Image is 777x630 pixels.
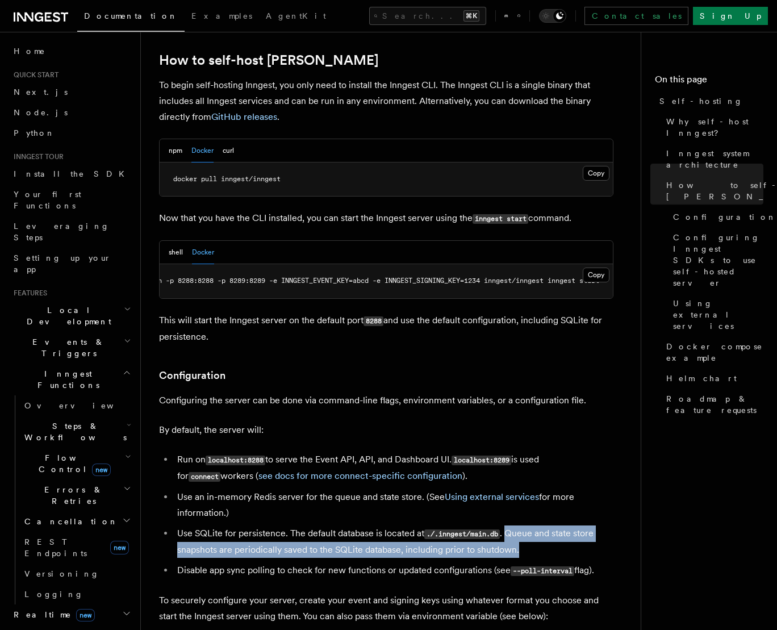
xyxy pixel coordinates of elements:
button: curl [223,139,234,162]
span: Realtime [9,609,95,620]
a: Home [9,41,133,61]
a: Configuration [159,368,225,383]
a: Using external services [445,491,539,502]
p: Now that you have the CLI installed, you can start the Inngest server using the command. [159,210,613,227]
code: 8288 [364,316,383,326]
p: To begin self-hosting Inngest, you only need to install the Inngest CLI. The Inngest CLI is a sin... [159,77,613,125]
span: Self-hosting [659,95,743,107]
span: Documentation [84,11,178,20]
span: Home [14,45,45,57]
a: Leveraging Steps [9,216,133,248]
span: Configuring Inngest SDKs to use self-hosted server [673,232,763,289]
span: new [76,609,95,621]
button: Inngest Functions [9,364,133,395]
div: Inngest Functions [9,395,133,604]
span: Steps & Workflows [20,420,127,443]
code: ./.inngest/main.db [424,529,500,539]
span: Node.js [14,108,68,117]
span: docker run -p 8288:8288 -p 8289:8289 -e INNGEST_EVENT_KEY=abcd -e INNGEST_SIGNING_KEY=1234 innges... [122,277,599,285]
a: Self-hosting [655,91,763,111]
a: Docker compose example [662,336,763,368]
a: Node.js [9,102,133,123]
button: npm [169,139,182,162]
li: Use SQLite for persistence. The default database is located at . Queue and state store snapshots ... [174,525,613,558]
button: shell [169,241,183,264]
span: Local Development [9,304,124,327]
button: Errors & Retries [20,479,133,511]
span: Inngest tour [9,152,64,161]
button: Flow Controlnew [20,448,133,479]
a: AgentKit [259,3,333,31]
span: Your first Functions [14,190,81,210]
a: Configuration [669,207,763,227]
span: Why self-host Inngest? [666,116,763,139]
kbd: ⌘K [463,10,479,22]
a: Sign Up [693,7,768,25]
button: Events & Triggers [9,332,133,364]
span: REST Endpoints [24,537,87,558]
a: Documentation [77,3,185,32]
a: GitHub releases [211,111,277,122]
button: Cancellation [20,511,133,532]
code: inngest start [473,214,528,224]
button: Docker [192,241,214,264]
li: Disable app sync polling to check for new functions or updated configurations (see flag). [174,562,613,579]
button: Steps & Workflows [20,416,133,448]
span: docker pull inngest/inngest [173,175,281,183]
span: Install the SDK [14,169,131,178]
p: To securely configure your server, create your event and signing keys using whatever format you c... [159,593,613,624]
p: Configuring the server can be done via command-line flags, environment variables, or a configurat... [159,393,613,408]
span: Overview [24,401,141,410]
a: Examples [185,3,259,31]
span: Events & Triggers [9,336,124,359]
a: Roadmap & feature requests [662,389,763,420]
button: Toggle dark mode [539,9,566,23]
a: Inngest system architecture [662,143,763,175]
a: How to self-host [PERSON_NAME] [159,52,378,68]
span: AgentKit [266,11,326,20]
span: Roadmap & feature requests [666,393,763,416]
a: REST Endpointsnew [20,532,133,564]
a: Why self-host Inngest? [662,111,763,143]
a: Using external services [669,293,763,336]
span: Configuration [673,211,776,223]
span: Python [14,128,55,137]
span: Inngest system architecture [666,148,763,170]
span: Errors & Retries [20,484,123,507]
span: Versioning [24,569,99,578]
a: How to self-host [PERSON_NAME] [662,175,763,207]
a: Install the SDK [9,164,133,184]
a: Next.js [9,82,133,102]
a: Contact sales [584,7,688,25]
h4: On this page [655,73,763,91]
a: Your first Functions [9,184,133,216]
button: Copy [583,166,609,181]
li: Use an in-memory Redis server for the queue and state store. (See for more information.) [174,489,613,521]
a: Configuring Inngest SDKs to use self-hosted server [669,227,763,293]
p: By default, the server will: [159,422,613,438]
span: new [110,541,129,554]
span: Cancellation [20,516,118,527]
span: Leveraging Steps [14,222,110,242]
span: Flow Control [20,452,125,475]
span: Using external services [673,298,763,332]
a: see docs for more connect-specific configuration [258,470,462,481]
a: Versioning [20,564,133,584]
a: Python [9,123,133,143]
span: Docker compose example [666,341,763,364]
button: Local Development [9,300,133,332]
code: --poll-interval [511,566,574,576]
span: new [92,464,111,476]
button: Search...⌘K [369,7,486,25]
span: Quick start [9,70,59,80]
a: Helm chart [662,368,763,389]
p: This will start the Inngest server on the default port and use the default configuration, includi... [159,312,613,345]
code: connect [189,472,220,482]
span: Examples [191,11,252,20]
span: Next.js [14,87,68,97]
code: localhost:8288 [206,456,265,465]
span: Inngest Functions [9,368,123,391]
button: Copy [583,268,609,282]
a: Setting up your app [9,248,133,279]
span: Features [9,289,47,298]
